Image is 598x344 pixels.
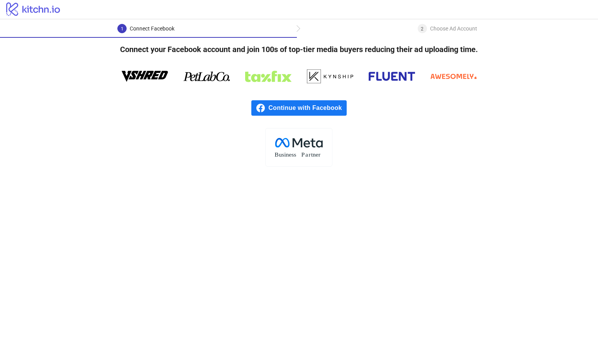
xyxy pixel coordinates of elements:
h4: Connect your Facebook account and join 100s of top-tier media buyers reducing their ad uploading ... [108,38,490,61]
div: Choose Ad Account [430,24,477,33]
span: 2 [421,26,424,32]
a: Continue with Facebook [251,100,346,116]
tspan: usiness [279,151,296,158]
tspan: tner [311,151,321,158]
div: Connect Facebook [130,24,174,33]
tspan: B [274,151,278,158]
span: Continue with Facebook [268,100,346,116]
tspan: r [309,151,311,158]
span: 1 [121,26,124,32]
tspan: P [302,151,305,158]
tspan: a [305,151,308,158]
